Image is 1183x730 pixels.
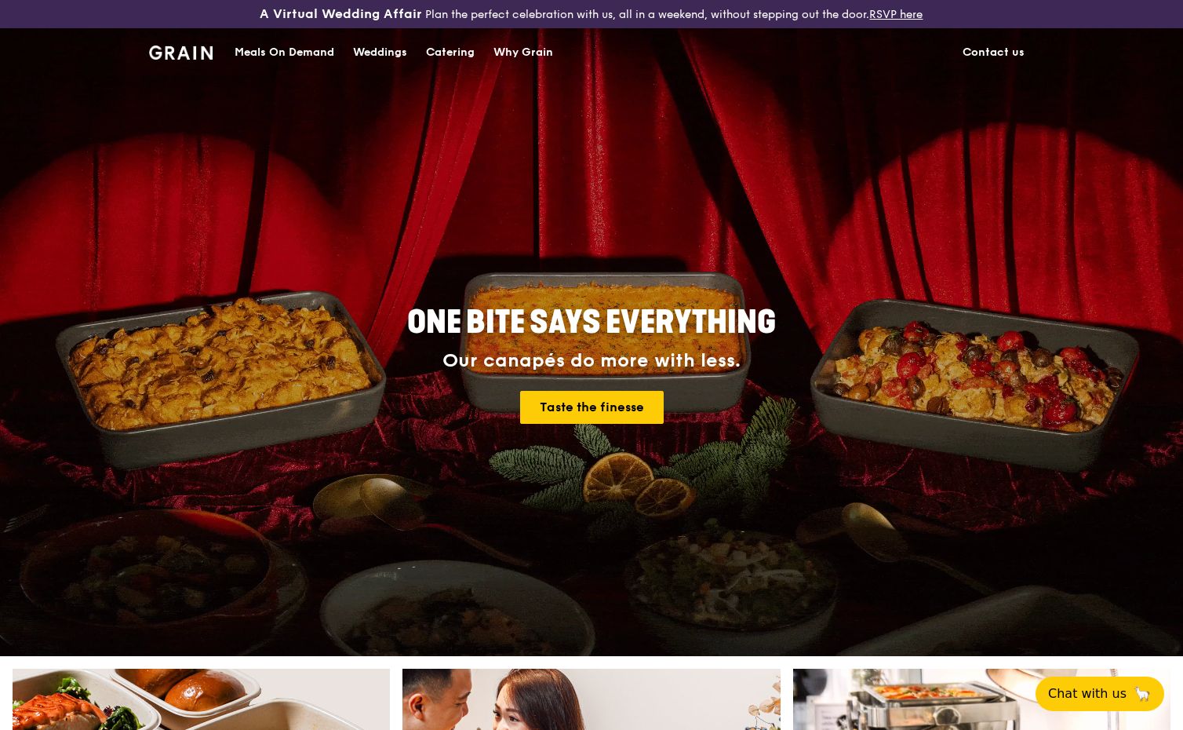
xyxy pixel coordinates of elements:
a: GrainGrain [149,27,213,75]
div: Meals On Demand [235,29,334,76]
a: Taste the finesse [520,391,664,424]
a: Contact us [953,29,1034,76]
a: RSVP here [869,8,923,21]
div: Our canapés do more with less. [309,350,874,372]
a: Why Grain [484,29,562,76]
span: ONE BITE SAYS EVERYTHING [407,304,776,341]
img: Grain [149,46,213,60]
div: Catering [426,29,475,76]
h3: A Virtual Wedding Affair [260,6,422,22]
a: Catering [417,29,484,76]
div: Why Grain [493,29,553,76]
div: Plan the perfect celebration with us, all in a weekend, without stepping out the door. [197,6,985,22]
a: Weddings [344,29,417,76]
span: 🦙 [1133,684,1152,703]
button: Chat with us🦙 [1036,677,1164,711]
span: Chat with us [1048,684,1127,703]
div: Weddings [353,29,407,76]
